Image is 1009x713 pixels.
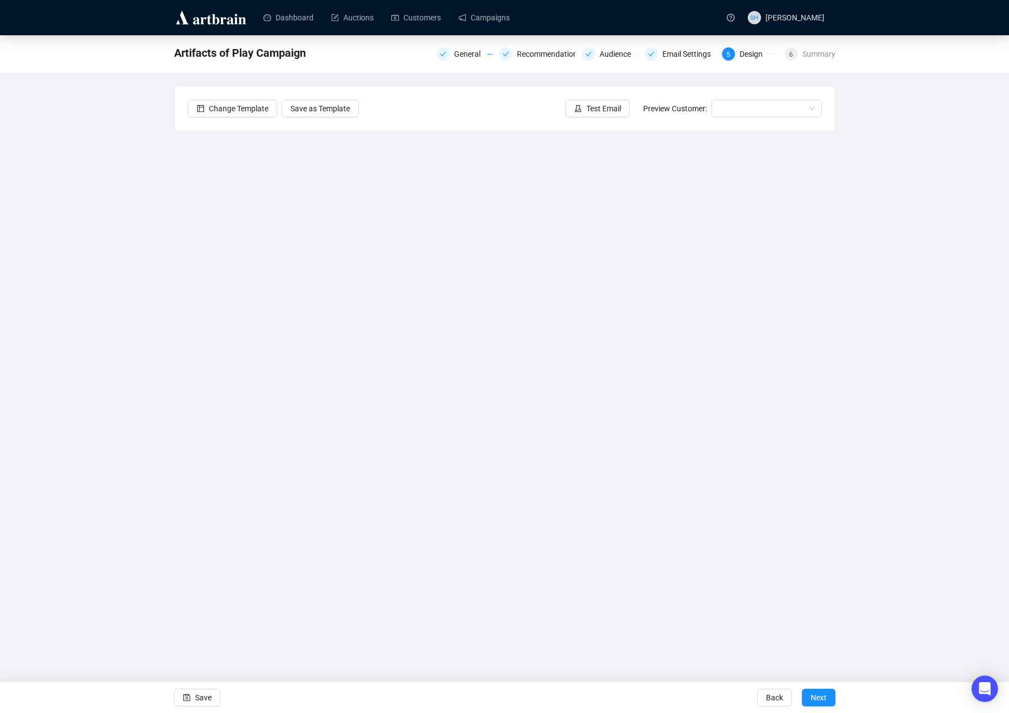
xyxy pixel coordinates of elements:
button: Back [757,689,792,706]
span: save [183,694,191,701]
span: Artifacts of Play Campaign [174,44,306,62]
span: question-circle [727,14,735,21]
div: Recommendations [499,47,575,61]
span: check [440,51,446,57]
div: Summary [802,47,835,61]
div: Email Settings [662,47,717,61]
button: Save [174,689,220,706]
span: Back [766,682,783,713]
a: Campaigns [458,3,510,32]
div: Audience [600,47,638,61]
div: General [436,47,493,61]
button: Test Email [565,100,630,117]
span: [PERSON_NAME] [765,13,824,22]
span: Change Template [209,102,268,115]
span: 6 [789,51,793,58]
div: Audience [582,47,638,61]
span: Save [195,682,212,713]
div: 6Summary [785,47,835,61]
div: Open Intercom Messenger [972,676,998,702]
span: layout [197,105,204,112]
span: check [585,51,592,57]
span: check [503,51,509,57]
span: experiment [574,105,582,112]
a: Dashboard [263,3,314,32]
div: Recommendations [517,47,588,61]
img: logo [174,9,248,26]
button: Change Template [188,100,277,117]
button: Next [802,689,835,706]
span: Next [811,682,827,713]
div: Email Settings [645,47,715,61]
button: Save as Template [282,100,359,117]
span: SH [750,12,758,23]
div: Design [740,47,769,61]
div: General [454,47,487,61]
span: Preview Customer: [643,104,707,113]
span: Save as Template [290,102,350,115]
span: Test Email [586,102,621,115]
span: 5 [726,51,730,58]
div: 5Design [722,47,778,61]
span: check [648,51,655,57]
a: Customers [391,3,441,32]
a: Auctions [331,3,374,32]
